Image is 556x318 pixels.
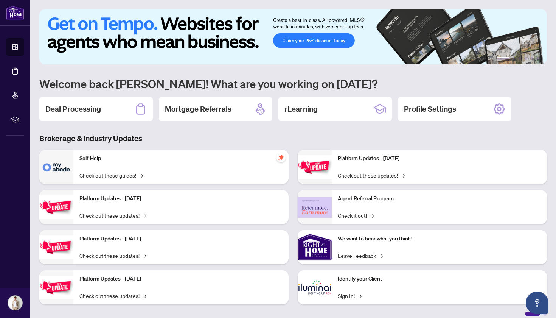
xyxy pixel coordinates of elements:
[143,291,146,300] span: →
[526,291,548,314] button: Open asap
[79,275,283,283] p: Platform Updates - [DATE]
[379,251,383,260] span: →
[338,235,541,243] p: We want to hear what you think!
[298,270,332,304] img: Identify your Client
[497,57,509,60] button: 1
[524,57,527,60] button: 4
[338,251,383,260] a: Leave Feedback→
[79,251,146,260] a: Check out these updates!→
[338,154,541,163] p: Platform Updates - [DATE]
[39,195,73,219] img: Platform Updates - September 16, 2025
[39,76,547,91] h1: Welcome back [PERSON_NAME]! What are you working on [DATE]?
[39,9,547,64] img: Slide 0
[39,276,73,299] img: Platform Updates - July 8, 2025
[39,235,73,259] img: Platform Updates - July 21, 2025
[39,150,73,184] img: Self-Help
[45,104,101,114] h2: Deal Processing
[39,133,547,144] h3: Brokerage & Industry Updates
[338,195,541,203] p: Agent Referral Program
[8,296,22,310] img: Profile Icon
[6,6,24,20] img: logo
[370,211,374,220] span: →
[338,171,405,179] a: Check out these updates!→
[79,211,146,220] a: Check out these updates!→
[338,275,541,283] p: Identify your Client
[358,291,362,300] span: →
[139,171,143,179] span: →
[165,104,231,114] h2: Mortgage Referrals
[276,153,286,162] span: pushpin
[298,230,332,264] img: We want to hear what you think!
[143,211,146,220] span: →
[284,104,318,114] h2: rLearning
[298,197,332,218] img: Agent Referral Program
[79,171,143,179] a: Check out these guides!→
[79,154,283,163] p: Self-Help
[404,104,456,114] h2: Profile Settings
[530,57,533,60] button: 5
[79,291,146,300] a: Check out these updates!→
[536,57,539,60] button: 6
[298,155,332,179] img: Platform Updates - June 23, 2025
[518,57,521,60] button: 3
[338,211,374,220] a: Check it out!→
[401,171,405,179] span: →
[79,195,283,203] p: Platform Updates - [DATE]
[338,291,362,300] a: Sign In!→
[79,235,283,243] p: Platform Updates - [DATE]
[143,251,146,260] span: →
[512,57,515,60] button: 2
